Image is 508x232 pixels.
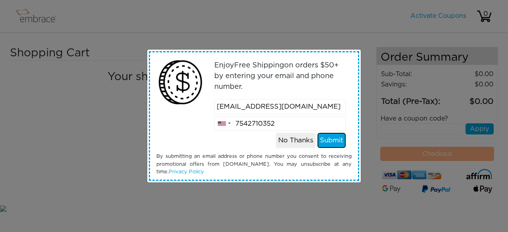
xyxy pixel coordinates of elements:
[150,153,358,176] div: By submitting an email address or phone number you consent to receiving promotional offers from [...
[154,56,206,108] img: money2.png
[214,99,346,114] input: Email
[215,117,233,131] div: United States: +1
[169,169,204,174] a: Privacy Policy
[214,116,346,131] input: Phone
[234,62,284,69] span: Free Shipping
[276,133,316,148] button: No Thanks
[317,133,346,148] button: Submit
[214,60,346,92] p: Enjoy on orders $50+ by entering your email and phone number.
